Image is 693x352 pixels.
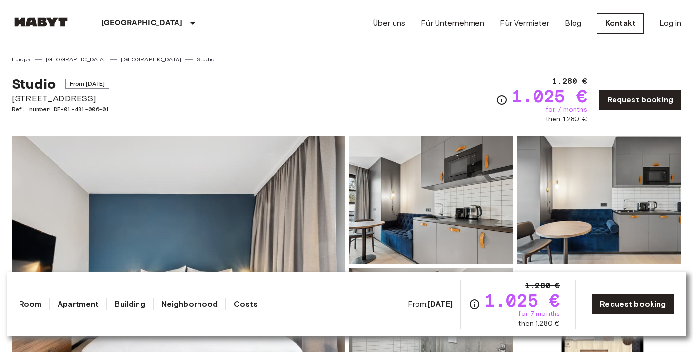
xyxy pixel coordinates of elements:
p: [GEOGRAPHIC_DATA] [101,18,183,29]
span: 1.280 € [525,280,560,292]
a: Kontakt [597,13,644,34]
a: Request booking [592,294,674,314]
b: [DATE] [428,299,453,309]
a: Room [19,298,42,310]
span: Ref. number DE-01-481-006-01 [12,105,109,114]
a: Für Unternehmen [421,18,484,29]
a: Building [115,298,145,310]
span: for 7 months [546,105,587,115]
span: 1.025 € [512,87,587,105]
a: Apartment [58,298,99,310]
span: 1.025 € [484,292,560,309]
img: Habyt [12,17,70,27]
span: then 1.280 € [546,115,587,124]
span: From [DATE] [65,79,110,89]
span: [STREET_ADDRESS] [12,92,109,105]
a: Neighborhood [161,298,218,310]
span: for 7 months [518,309,560,319]
a: Über uns [373,18,405,29]
span: then 1.280 € [518,319,560,329]
a: Costs [234,298,257,310]
a: Log in [659,18,681,29]
a: Für Vermieter [500,18,549,29]
a: Blog [565,18,581,29]
svg: Check cost overview for full price breakdown. Please note that discounts apply to new joiners onl... [469,298,480,310]
img: Picture of unit DE-01-481-006-01 [349,136,513,264]
a: Europa [12,55,31,64]
span: Studio [12,76,56,92]
span: From: [408,299,453,310]
a: [GEOGRAPHIC_DATA] [46,55,106,64]
svg: Check cost overview for full price breakdown. Please note that discounts apply to new joiners onl... [496,94,508,106]
img: Picture of unit DE-01-481-006-01 [517,136,681,264]
a: Request booking [599,90,681,110]
a: Studio [197,55,214,64]
a: [GEOGRAPHIC_DATA] [121,55,181,64]
span: 1.280 € [553,76,587,87]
